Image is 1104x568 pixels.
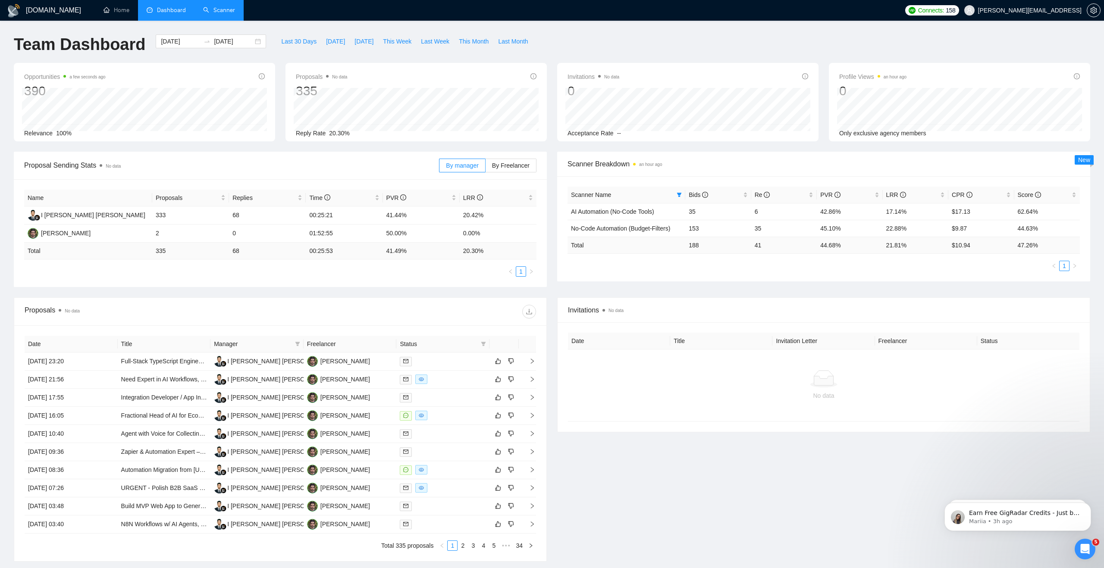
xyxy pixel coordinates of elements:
[229,243,306,259] td: 68
[220,361,226,367] img: gigradar-bm.png
[152,225,229,243] td: 2
[103,6,129,14] a: homeHome
[1087,7,1101,14] a: setting
[214,466,332,473] a: IGI [PERSON_NAME] [PERSON_NAME]
[568,130,614,137] span: Acceptance Rate
[106,164,121,169] span: No data
[307,357,370,364] a: TF[PERSON_NAME]
[28,228,38,239] img: TF
[214,357,332,364] a: IGI [PERSON_NAME] [PERSON_NAME]
[751,220,817,237] td: 35
[121,412,238,419] a: Fractional Head of AI for Ecommerce Brand
[416,34,454,48] button: Last Week
[307,428,318,439] img: TF
[508,484,514,491] span: dislike
[463,194,483,201] span: LRR
[1060,261,1069,271] a: 1
[460,206,536,225] td: 20.42%
[489,540,499,551] li: 5
[214,374,225,385] img: IG
[307,501,318,512] img: TF
[307,412,370,418] a: TF[PERSON_NAME]
[307,392,318,403] img: TF
[458,541,467,550] a: 2
[948,203,1014,220] td: $17.13
[403,449,408,454] span: mail
[403,395,408,400] span: mail
[884,75,906,79] time: an hour ago
[121,521,340,527] a: N8N Workflows w/ AI Agents, and Integrated with Affinity CRM, slack and Instantly
[214,428,225,439] img: IG
[617,130,621,137] span: --
[152,206,229,225] td: 333
[307,465,318,475] img: TF
[320,356,370,366] div: [PERSON_NAME]
[883,220,948,237] td: 22.88%
[403,413,408,418] span: message
[909,7,916,14] img: upwork-logo.png
[227,356,332,366] div: I [PERSON_NAME] [PERSON_NAME]
[685,203,751,220] td: 35
[320,501,370,511] div: [PERSON_NAME]
[121,466,259,473] a: Automation Migration from [URL] to [URL] with N8N
[506,501,516,511] button: dislike
[498,37,528,46] span: Last Month
[320,375,370,384] div: [PERSON_NAME]
[24,190,152,206] th: Name
[227,393,332,402] div: I [PERSON_NAME] [PERSON_NAME]
[332,75,347,79] span: No data
[307,430,370,437] a: TF[PERSON_NAME]
[820,191,841,198] span: PVR
[307,502,370,509] a: TF[PERSON_NAME]
[214,430,332,437] a: IGI [PERSON_NAME] [PERSON_NAME]
[161,37,200,46] input: Start date
[307,519,318,530] img: TF
[489,541,499,550] a: 5
[220,451,226,457] img: gigradar-bm.png
[948,220,1014,237] td: $9.87
[229,190,306,206] th: Replies
[383,225,460,243] td: 50.00%
[639,162,662,167] time: an hour ago
[220,487,226,493] img: gigradar-bm.png
[14,34,145,55] h1: Team Dashboard
[886,191,906,198] span: LRR
[320,411,370,420] div: [PERSON_NAME]
[204,38,210,45] span: swap-right
[508,376,514,383] span: dislike
[468,541,478,550] a: 3
[675,188,684,201] span: filter
[24,130,53,137] span: Relevance
[506,465,516,475] button: dislike
[320,483,370,493] div: [PERSON_NAME]
[492,162,530,169] span: By Freelancer
[214,502,332,509] a: IGI [PERSON_NAME] [PERSON_NAME]
[506,410,516,421] button: dislike
[354,37,373,46] span: [DATE]
[320,447,370,456] div: [PERSON_NAME]
[403,467,408,472] span: message
[883,203,948,220] td: 17.14%
[326,37,345,46] span: [DATE]
[121,358,359,365] a: Full‑Stack TypeScript Engineer (Webflow + Supabase + Vercel) — AI Productivity Platform
[495,358,501,365] span: like
[214,356,225,367] img: IG
[839,83,906,99] div: 0
[329,130,349,137] span: 20.30%
[1092,539,1099,546] span: 5
[220,506,226,512] img: gigradar-bm.png
[28,210,38,221] img: IG
[227,447,332,456] div: I [PERSON_NAME] [PERSON_NAME]
[495,448,501,455] span: like
[121,502,402,509] a: Build MVP Web App to Generate Printable Magic: The Gathering Proxy PDFs (Next.js + PDF Generation)
[499,540,513,551] li: Next 5 Pages
[214,446,225,457] img: IG
[508,466,514,473] span: dislike
[495,521,501,527] span: like
[220,469,226,475] img: gigradar-bm.png
[493,519,503,529] button: like
[493,374,503,384] button: like
[7,4,21,18] img: logo
[1074,73,1080,79] span: info-circle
